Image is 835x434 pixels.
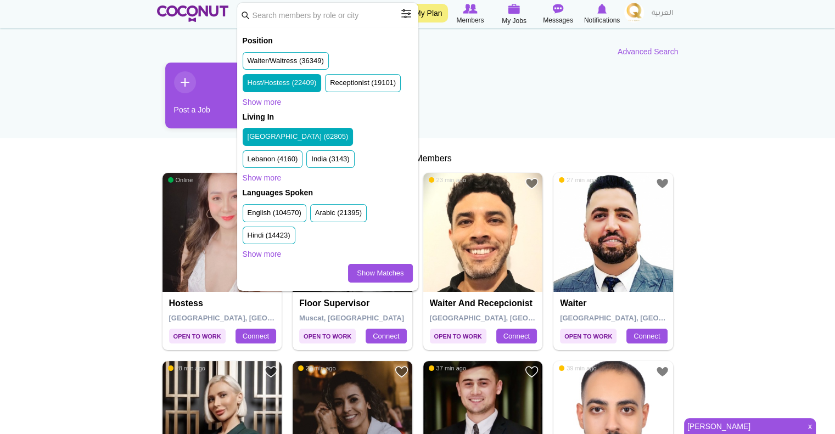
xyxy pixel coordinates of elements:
[553,4,564,14] img: Messages
[618,46,679,57] a: Advanced Search
[348,264,412,283] a: Show Matches
[449,3,492,26] a: Browse Members Members
[248,230,290,241] label: Hindi (14423)
[492,3,536,26] a: My Jobs My Jobs
[248,132,349,142] label: [GEOGRAPHIC_DATA] (62805)
[248,78,317,88] label: Host/Hostess (22409)
[311,154,349,165] label: India (3143)
[559,176,596,184] span: 27 min ago
[559,364,596,372] span: 39 min ago
[508,4,520,14] img: My Jobs
[299,298,408,308] h4: Floor Supervisor
[157,5,229,22] img: Home
[169,298,278,308] h4: Hostess
[560,329,617,343] span: Open to Work
[525,365,539,379] a: Add to Favourites
[237,3,418,27] input: Search members by role or city
[560,314,716,322] span: [GEOGRAPHIC_DATA], [GEOGRAPHIC_DATA]
[456,15,484,26] span: Members
[525,177,539,190] a: Add to Favourites
[243,112,413,123] h2: Living In
[299,314,404,322] span: Muscat, [GEOGRAPHIC_DATA]
[502,15,526,26] span: My Jobs
[168,364,205,372] span: 28 min ago
[243,172,282,183] a: Show more
[804,419,816,434] span: x
[560,298,669,308] h4: Waiter
[299,329,356,343] span: Open to Work
[655,177,669,190] a: Add to Favourites
[430,329,486,343] span: Open to Work
[646,3,679,25] a: العربية
[584,15,620,26] span: Notifications
[243,188,413,199] h2: Languages Spoken
[248,56,324,66] label: Waiter/Waitress (36349)
[248,208,301,218] label: English (104570)
[168,176,193,184] span: Online
[165,63,242,128] a: Post a Job
[463,4,477,14] img: Browse Members
[597,4,607,14] img: Notifications
[157,63,234,137] li: 1 / 1
[264,365,278,379] a: Add to Favourites
[543,15,573,26] span: Messages
[536,3,580,26] a: Messages Messages
[243,97,282,108] a: Show more
[315,208,362,218] label: Arabic (21395)
[429,364,466,372] span: 37 min ago
[430,298,539,308] h4: Waiter and Recepcionist
[430,314,586,322] span: [GEOGRAPHIC_DATA], [GEOGRAPHIC_DATA]
[169,314,326,322] span: [GEOGRAPHIC_DATA], [GEOGRAPHIC_DATA]
[157,153,679,165] div: 136383 Members
[298,364,335,372] span: 28 min ago
[243,36,413,47] h2: Position
[395,365,408,379] a: Add to Favourites
[580,3,624,26] a: Notifications Notifications
[496,329,537,344] a: Connect
[248,154,298,165] label: Lebanon (4160)
[236,329,276,344] a: Connect
[655,365,669,379] a: Add to Favourites
[429,176,466,184] span: 23 min ago
[409,4,448,22] a: My Plan
[169,329,226,343] span: Open to Work
[366,329,406,344] a: Connect
[330,78,396,88] label: Receptionist (19101)
[626,329,667,344] a: Connect
[684,419,802,434] a: [PERSON_NAME]
[243,249,282,260] a: Show more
